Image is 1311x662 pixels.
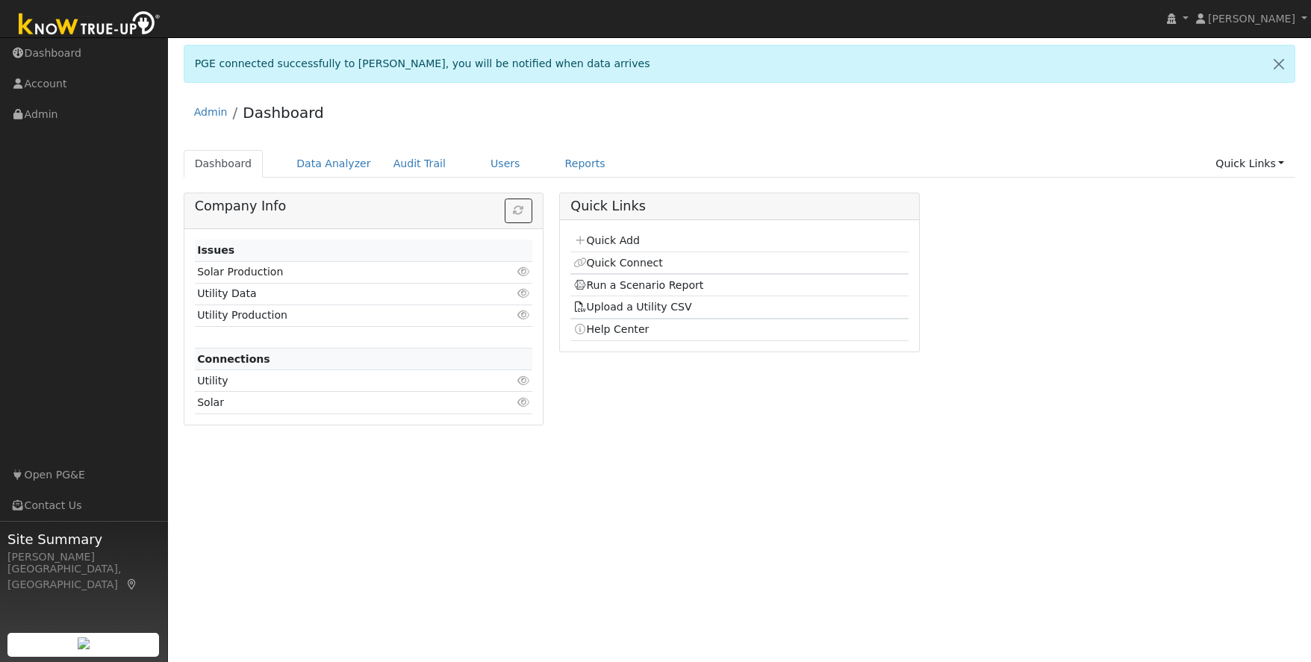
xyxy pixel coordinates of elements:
[517,397,530,407] i: Click to view
[78,637,90,649] img: retrieve
[125,578,139,590] a: Map
[195,305,478,326] td: Utility Production
[573,234,640,246] a: Quick Add
[195,199,532,214] h5: Company Info
[195,370,478,392] td: Utility
[195,392,478,413] td: Solar
[197,353,270,365] strong: Connections
[479,150,532,178] a: Users
[195,283,478,305] td: Utility Data
[573,323,650,335] a: Help Center
[197,244,234,256] strong: Issues
[517,310,530,320] i: Click to view
[573,301,692,313] a: Upload a Utility CSV
[184,150,264,178] a: Dashboard
[195,261,478,283] td: Solar Production
[570,199,908,214] h5: Quick Links
[517,288,530,299] i: Click to view
[554,150,617,178] a: Reports
[7,561,160,593] div: [GEOGRAPHIC_DATA], [GEOGRAPHIC_DATA]
[382,150,457,178] a: Audit Trail
[285,150,382,178] a: Data Analyzer
[7,529,160,549] span: Site Summary
[573,257,663,269] a: Quick Connect
[1263,46,1295,82] a: Close
[1208,13,1295,25] span: [PERSON_NAME]
[7,549,160,565] div: [PERSON_NAME]
[243,104,324,122] a: Dashboard
[517,375,530,386] i: Click to view
[573,279,704,291] a: Run a Scenario Report
[1204,150,1295,178] a: Quick Links
[517,266,530,277] i: Click to view
[194,106,228,118] a: Admin
[184,45,1296,83] div: PGE connected successfully to [PERSON_NAME], you will be notified when data arrives
[11,8,168,42] img: Know True-Up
